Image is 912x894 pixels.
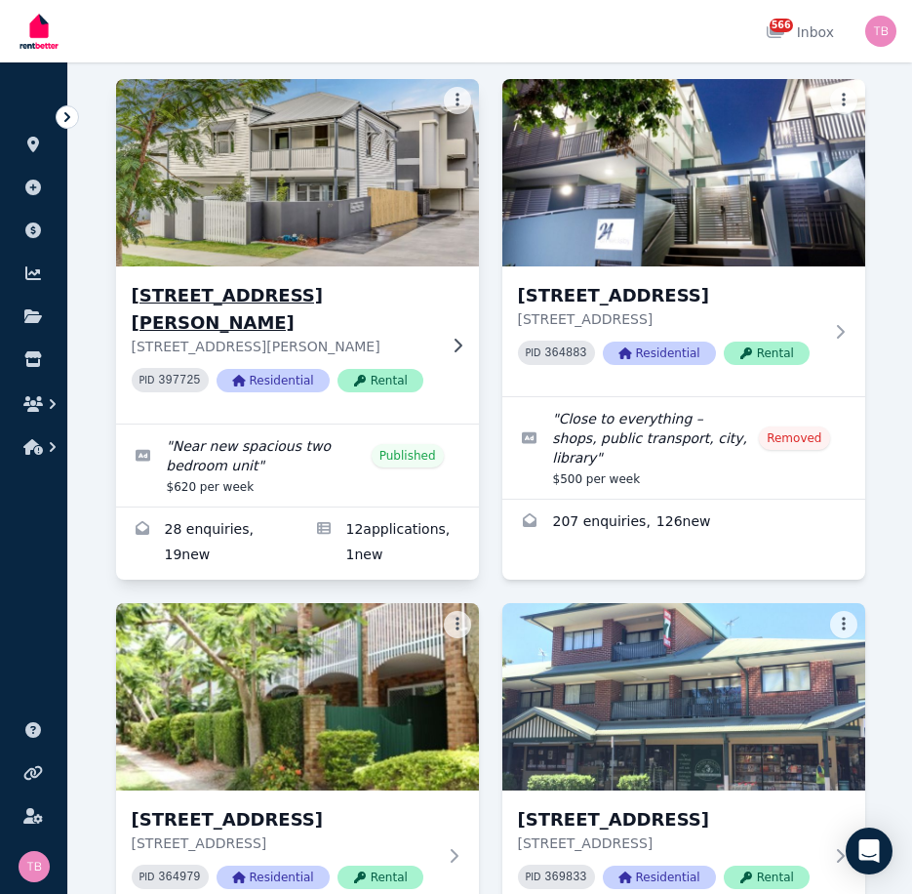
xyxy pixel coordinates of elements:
span: 566 [770,19,793,32]
small: PID [526,872,541,882]
h3: [STREET_ADDRESS] [518,806,822,833]
h3: [STREET_ADDRESS][PERSON_NAME] [132,282,436,337]
a: Applications for 4/22 Attewell St, Nundah [297,508,479,580]
span: Rental [724,866,810,889]
h3: [STREET_ADDRESS] [518,282,822,309]
small: PID [139,872,155,882]
img: 5/85 Merthyr Rd, New Farm [502,603,865,791]
p: [STREET_ADDRESS] [132,833,436,853]
span: Rental [724,342,810,365]
a: Edit listing: Near new spacious two bedroom unit [116,425,479,507]
a: Edit listing: Close to everything – shops, public transport, city, library [502,397,865,499]
img: Tracy Barrett [865,16,896,47]
p: [STREET_ADDRESS] [518,309,822,329]
button: More options [830,87,857,114]
span: Rental [337,369,423,392]
p: [STREET_ADDRESS][PERSON_NAME] [132,337,436,356]
a: Enquiries for 4/24 Welsby St, New Farm [502,500,865,547]
span: Rental [337,866,423,889]
code: 364979 [158,871,200,884]
img: 4/24 Welsby St, New Farm [502,79,865,266]
small: PID [526,347,541,358]
code: 364883 [544,346,586,360]
span: Residential [603,866,716,889]
p: [STREET_ADDRESS] [518,833,822,853]
button: More options [444,611,471,638]
button: More options [830,611,857,638]
span: Residential [217,866,330,889]
code: 369833 [544,871,586,884]
span: Residential [603,342,716,365]
h3: [STREET_ADDRESS] [132,806,436,833]
div: Inbox [766,22,834,42]
span: Residential [217,369,330,392]
img: RentBetter [16,7,62,56]
img: Tracy Barrett [19,851,50,882]
small: PID [139,375,155,386]
img: 4/22 Attewell St, Nundah [106,74,488,271]
a: 4/24 Welsby St, New Farm[STREET_ADDRESS][STREET_ADDRESS]PID 364883ResidentialRental [502,79,865,396]
button: More options [444,87,471,114]
img: 5/16 Lamington St, New Farm [116,603,479,791]
div: Open Intercom Messenger [846,828,892,874]
a: 4/22 Attewell St, Nundah[STREET_ADDRESS][PERSON_NAME][STREET_ADDRESS][PERSON_NAME]PID 397725Resid... [116,79,479,424]
code: 397725 [158,374,200,387]
a: Enquiries for 4/22 Attewell St, Nundah [116,508,297,580]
